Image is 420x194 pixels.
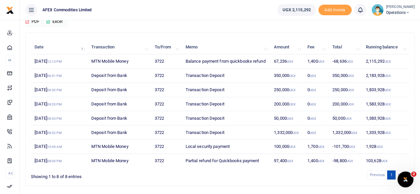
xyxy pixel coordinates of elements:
td: 103,628 [362,154,409,168]
a: logo-small logo-large logo-large [6,7,14,12]
th: Memo: activate to sort column ascending [182,40,270,54]
td: [DATE] [31,125,88,140]
small: UGX [289,88,295,92]
small: UGX [347,159,353,163]
td: 67,236 [270,54,304,69]
th: Fee: activate to sort column ascending [304,40,329,54]
td: 1,383,928 [362,111,409,125]
td: 1,583,928 [362,97,409,111]
small: UGX [318,60,324,63]
small: UGX [348,88,354,92]
span: AFEX Commodities Limited [40,7,94,13]
td: Deposit from Bank [88,97,151,111]
td: Partial refund for Quickbooks payment [182,154,270,168]
small: 08:33 PM [47,117,62,120]
td: 3722 [151,140,182,154]
small: UGX [348,102,354,106]
small: UGX [310,74,316,78]
small: UGX [384,102,391,106]
small: [PERSON_NAME] [386,4,415,10]
small: UGX [349,145,355,149]
td: 1,332,000 [270,125,304,140]
td: 1,833,928 [362,83,409,97]
small: 10:43 AM [47,145,62,149]
td: 3722 [151,83,182,97]
button: Excel [41,16,68,27]
td: 0 [304,97,329,111]
small: UGX [287,60,293,63]
small: UGX [345,117,351,120]
td: 0 [304,69,329,83]
td: Local security payment [182,140,270,154]
small: UGX [347,60,353,63]
td: 2,115,292 [362,54,409,69]
td: 50,000 [270,111,304,125]
td: 3722 [151,111,182,125]
div: Showing 1 to 8 of 8 entries [31,170,186,180]
small: UGX [289,145,295,149]
button: PDF [25,16,40,27]
td: 2,183,928 [362,69,409,83]
small: UGX [310,131,316,135]
td: [DATE] [31,54,88,69]
li: M [5,55,14,66]
td: MTN Mobile Money [88,54,151,69]
td: 250,000 [329,83,362,97]
small: UGX [318,159,324,163]
span: UGX 2,115,292 [282,7,310,13]
li: Ac [5,168,14,179]
td: 97,400 [270,154,304,168]
td: 1,400 [304,54,329,69]
td: Deposit from Bank [88,125,151,140]
span: 2 [411,171,416,177]
td: Transaction Deposit [182,97,270,111]
small: UGX [384,131,391,135]
td: [DATE] [31,83,88,97]
td: 100,000 [270,140,304,154]
th: Date: activate to sort column descending [31,40,88,54]
td: 1,400 [304,154,329,168]
li: Toup your wallet [318,5,352,16]
td: [DATE] [31,69,88,83]
td: 3722 [151,154,182,168]
small: UGX [287,117,293,120]
small: 06:30 PM [47,88,62,92]
td: [DATE] [31,154,88,168]
td: 1,332,000 [329,125,362,140]
td: Balance payment from quickbooks refund [182,54,270,69]
th: To/From: activate to sort column ascending [151,40,182,54]
small: UGX [310,88,316,92]
small: UGX [384,88,391,92]
a: 1 [387,170,395,179]
span: Add money [318,5,352,16]
small: 08:32 PM [47,131,62,135]
a: Add money [318,7,352,12]
small: UGX [351,131,357,135]
a: profile-user [PERSON_NAME] Operations [372,4,415,16]
th: Transaction: activate to sort column ascending [88,40,151,54]
td: MTN Mobile Money [88,140,151,154]
a: UGX 2,115,292 [277,4,315,16]
td: Transaction Deposit [182,125,270,140]
iframe: Intercom live chat [397,171,413,187]
th: Total: activate to sort column ascending [329,40,362,54]
td: 3722 [151,97,182,111]
small: 08:00 PM [47,159,62,163]
small: UGX [289,74,295,78]
td: 200,000 [270,97,304,111]
td: [DATE] [31,140,88,154]
td: 3722 [151,69,182,83]
td: Transaction Deposit [182,69,270,83]
td: MTN Mobile Money [88,154,151,168]
td: 1,333,928 [362,125,409,140]
th: Running balance: activate to sort column ascending [362,40,409,54]
small: UGX [381,159,387,163]
small: UGX [384,60,391,63]
img: profile-user [372,4,383,16]
img: logo-small [6,6,14,14]
td: Deposit from Bank [88,83,151,97]
small: UGX [384,117,391,120]
small: UGX [289,102,295,106]
td: Transaction Deposit [182,111,270,125]
small: 06:31 PM [47,74,62,78]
